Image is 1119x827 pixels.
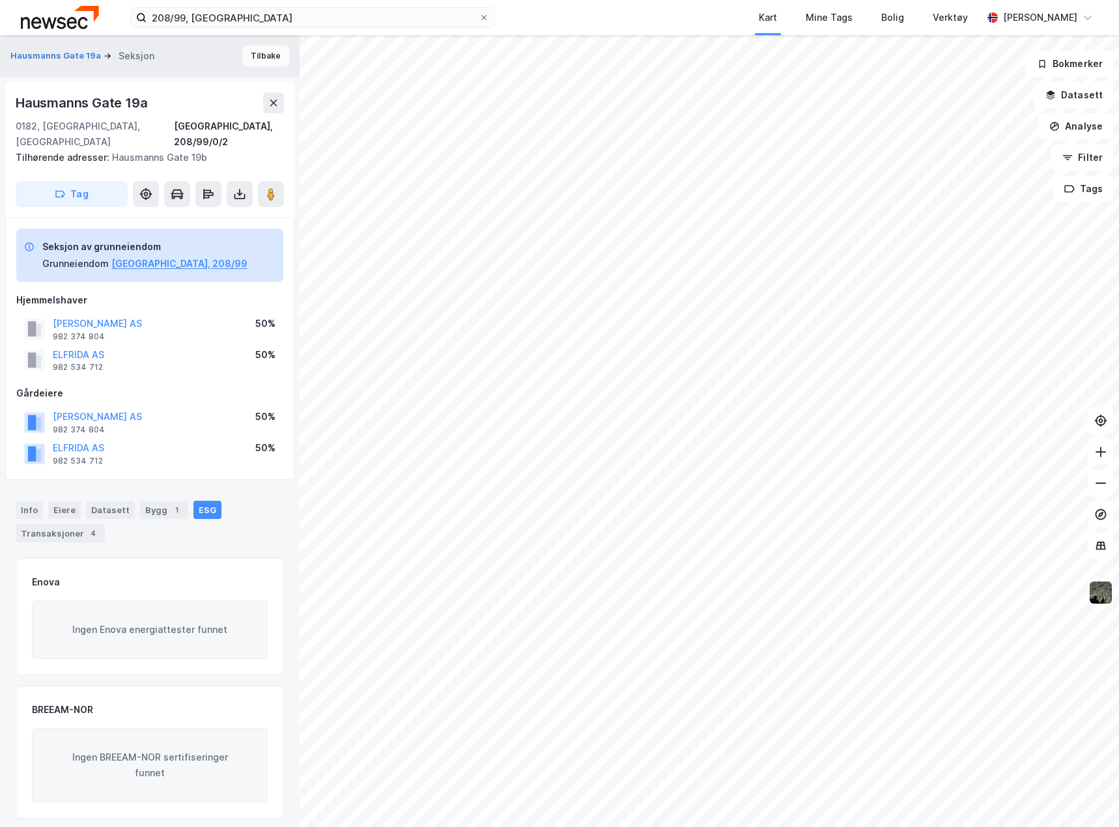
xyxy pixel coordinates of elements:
div: Transaksjoner [16,524,105,542]
div: Datasett [86,501,135,519]
button: Tag [16,181,128,207]
div: 50% [255,409,276,425]
img: 9k= [1088,580,1113,605]
button: Bokmerker [1026,51,1114,77]
div: Mine Tags [806,10,853,25]
div: Info [16,501,43,519]
div: Kontrollprogram for chat [1054,764,1119,827]
div: Bygg [140,501,188,519]
div: ESG [193,501,221,519]
button: Analyse [1038,113,1114,139]
div: Gårdeiere [16,385,283,401]
div: 982 534 712 [53,456,103,466]
button: Tilbake [242,46,289,66]
div: Hausmanns Gate 19b [16,150,274,165]
div: Verktøy [933,10,968,25]
div: 0182, [GEOGRAPHIC_DATA], [GEOGRAPHIC_DATA] [16,119,174,150]
span: Tilhørende adresser: [16,152,112,163]
div: [PERSON_NAME] [1003,10,1077,25]
div: Bolig [881,10,904,25]
button: Hausmanns Gate 19a [10,49,104,63]
div: Seksjon av grunneiendom [42,239,248,255]
div: Hausmanns Gate 19a [16,92,150,113]
button: Filter [1051,145,1114,171]
div: 50% [255,316,276,331]
div: Enova [32,574,60,590]
div: Hjemmelshaver [16,292,283,308]
div: 982 374 804 [53,331,105,342]
div: 50% [255,347,276,363]
div: Eiere [48,501,81,519]
iframe: Chat Widget [1054,764,1119,827]
div: Ingen BREEAM-NOR sertifiseringer funnet [32,728,268,802]
img: newsec-logo.f6e21ccffca1b3a03d2d.png [21,6,99,29]
div: Grunneiendom [42,256,109,272]
div: 4 [87,527,100,540]
div: Ingen Enova energiattester funnet [32,600,268,659]
input: Søk på adresse, matrikkel, gårdeiere, leietakere eller personer [147,8,479,27]
div: BREEAM-NOR [32,702,93,718]
div: 1 [170,503,183,516]
div: 50% [255,440,276,456]
button: [GEOGRAPHIC_DATA], 208/99 [111,256,248,272]
div: Kart [759,10,777,25]
button: Tags [1053,176,1114,202]
div: 982 374 804 [53,425,105,435]
div: Seksjon [119,48,154,64]
div: [GEOGRAPHIC_DATA], 208/99/0/2 [174,119,284,150]
button: Datasett [1034,82,1114,108]
div: 982 534 712 [53,362,103,372]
